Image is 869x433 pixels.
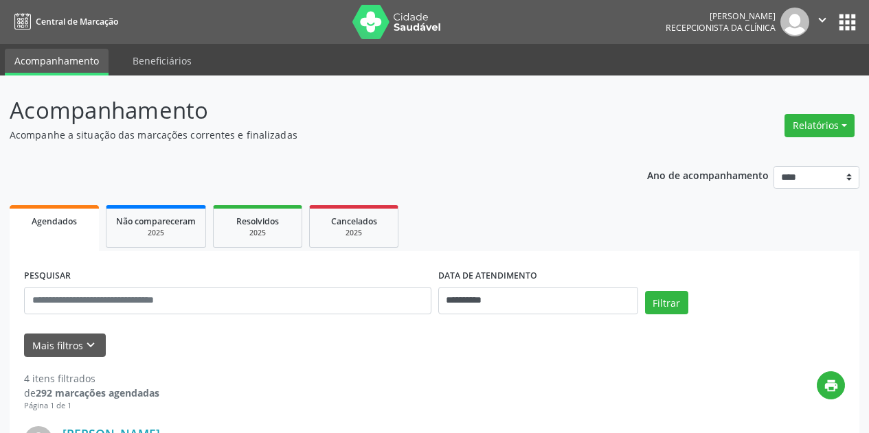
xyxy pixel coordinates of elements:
div: [PERSON_NAME] [666,10,776,22]
span: Central de Marcação [36,16,118,27]
label: PESQUISAR [24,266,71,287]
img: img [780,8,809,36]
p: Acompanhamento [10,93,605,128]
span: Recepcionista da clínica [666,22,776,34]
i: print [824,378,839,393]
span: Não compareceram [116,215,196,227]
a: Beneficiários [123,49,201,73]
strong: 292 marcações agendadas [36,386,159,399]
div: 4 itens filtrados [24,371,159,386]
label: DATA DE ATENDIMENTO [438,266,537,287]
p: Ano de acompanhamento [647,166,769,183]
div: 2025 [116,228,196,238]
i:  [815,12,830,27]
p: Acompanhe a situação das marcações correntes e finalizadas [10,128,605,142]
div: 2025 [223,228,292,238]
div: 2025 [319,228,388,238]
div: Página 1 de 1 [24,400,159,412]
span: Resolvidos [236,215,279,227]
button: Mais filtroskeyboard_arrow_down [24,333,106,358]
a: Central de Marcação [10,10,118,33]
button:  [809,8,835,36]
i: keyboard_arrow_down [83,338,98,353]
div: de [24,386,159,400]
button: Relatórios [785,114,855,137]
span: Agendados [32,215,77,227]
button: Filtrar [645,291,688,314]
button: apps [835,10,859,34]
a: Acompanhamento [5,49,109,75]
span: Cancelados [331,215,377,227]
button: print [817,371,845,399]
